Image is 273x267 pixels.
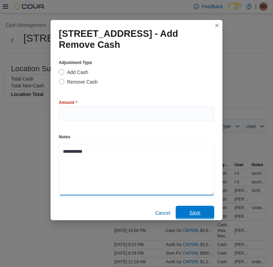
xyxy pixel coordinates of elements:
[59,60,92,65] label: Adjustment Type
[59,78,98,86] label: Remove Cash
[155,210,170,216] span: Cancel
[189,209,200,216] span: Save
[59,100,77,105] label: Amount *
[152,206,173,220] button: Cancel
[59,28,209,50] h1: [STREET_ADDRESS] - Add Remove Cash
[59,68,88,76] label: Add Cash
[176,206,214,220] button: Save
[213,21,221,30] button: Closes this modal window
[59,134,70,140] label: Notes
